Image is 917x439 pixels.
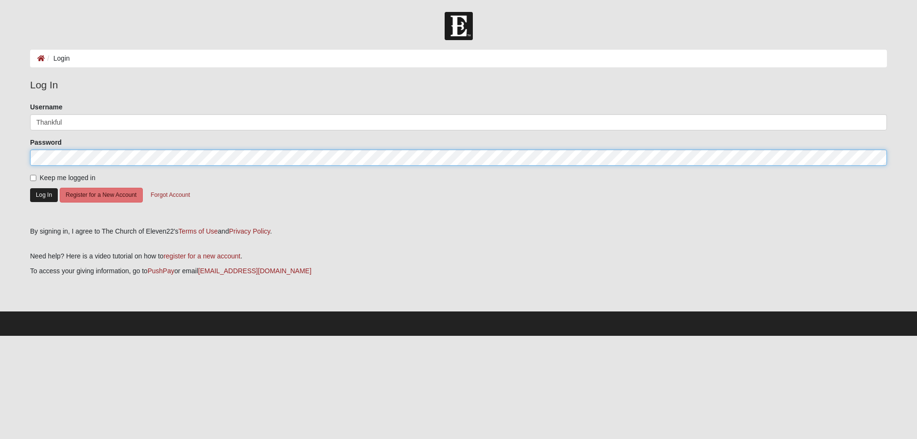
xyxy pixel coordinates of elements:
[45,54,70,64] li: Login
[30,102,63,112] label: Username
[30,226,887,236] div: By signing in, I agree to The Church of Eleven22's and .
[145,188,196,203] button: Forgot Account
[30,77,887,93] legend: Log In
[30,266,887,276] p: To access your giving information, go to or email
[40,174,96,182] span: Keep me logged in
[30,188,58,202] button: Log In
[179,227,218,235] a: Terms of Use
[30,175,36,181] input: Keep me logged in
[229,227,270,235] a: Privacy Policy
[163,252,240,260] a: register for a new account
[30,251,887,261] p: Need help? Here is a video tutorial on how to .
[60,188,143,203] button: Register for a New Account
[30,138,62,147] label: Password
[148,267,174,275] a: PushPay
[445,12,473,40] img: Church of Eleven22 Logo
[198,267,311,275] a: [EMAIL_ADDRESS][DOMAIN_NAME]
